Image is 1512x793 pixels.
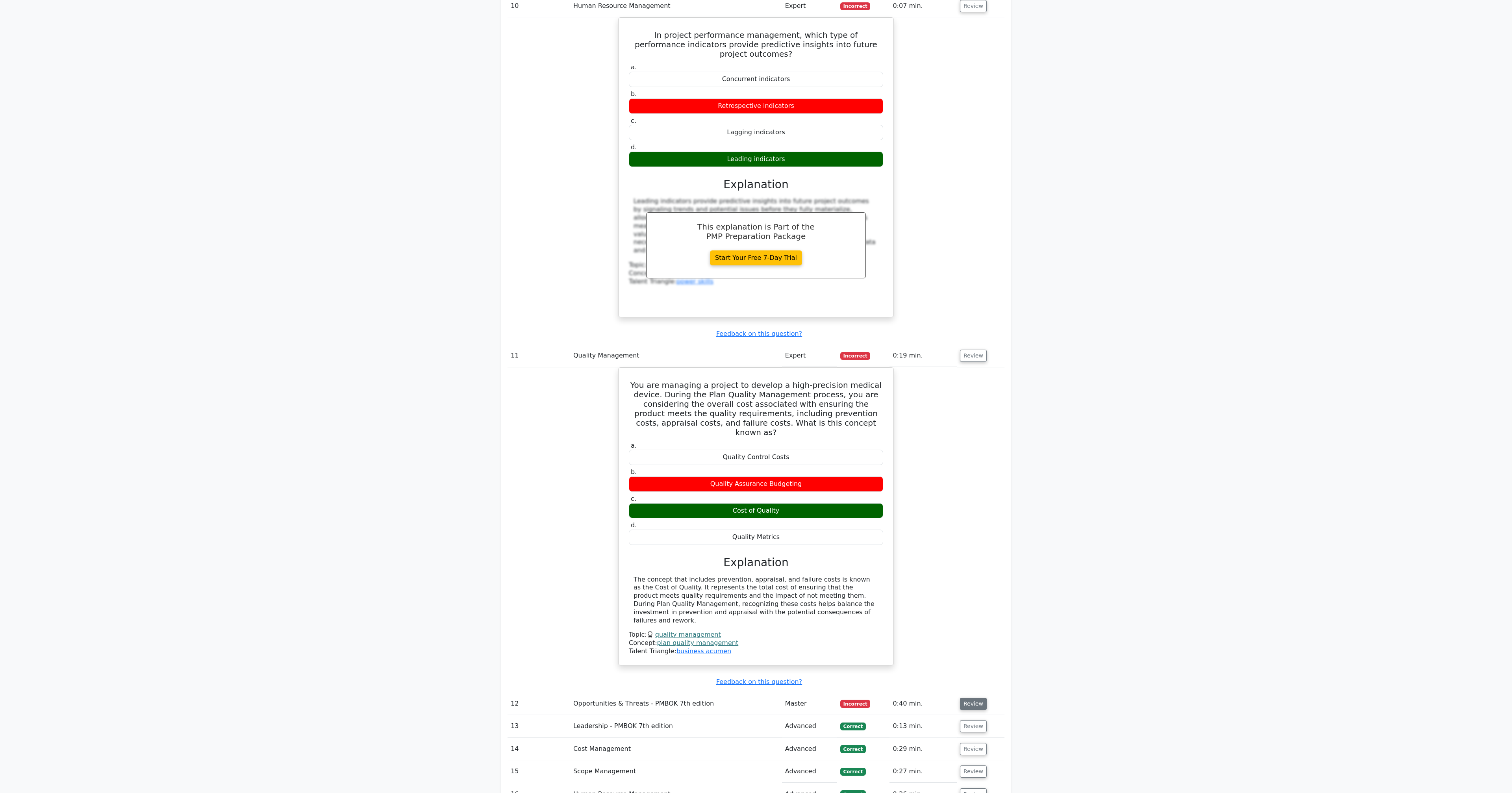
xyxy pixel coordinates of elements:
[840,352,871,360] span: Incorrect
[629,631,883,655] div: Talent Triangle:
[508,738,570,760] td: 14
[634,178,878,191] h3: Explanation
[629,261,883,269] div: Topic:
[782,693,837,715] td: Master
[629,152,883,167] div: Leading indicators
[629,476,883,492] div: Quality Assurance Budgeting
[570,345,782,367] td: Quality Management
[634,576,878,625] div: The concept that includes prevention, appraisal, and failure costs is known as the Cost of Qualit...
[676,278,713,285] a: power skills
[782,345,837,367] td: Expert
[716,678,802,686] a: Feedback on this question?
[629,269,883,278] div: Concept:
[676,647,731,655] a: business acumen
[840,723,866,730] span: Correct
[889,693,957,715] td: 0:40 min.
[889,738,957,760] td: 0:29 min.
[631,143,637,151] span: d.
[631,63,637,71] span: a.
[782,715,837,737] td: Advanced
[960,698,987,710] button: Review
[840,768,866,776] span: Correct
[629,72,883,87] div: Concurrent indicators
[631,468,637,476] span: b.
[629,639,883,647] div: Concept:
[629,631,883,639] div: Topic:
[782,738,837,760] td: Advanced
[631,90,637,98] span: b.
[629,450,883,465] div: Quality Control Costs
[629,98,883,114] div: Retrospective indicators
[960,743,987,755] button: Review
[631,442,637,449] span: a.
[629,125,883,140] div: Lagging indicators
[960,350,987,362] button: Review
[840,2,871,10] span: Incorrect
[629,503,883,519] div: Cost of Quality
[508,715,570,737] td: 13
[631,117,636,124] span: c.
[570,693,782,715] td: Opportunities & Threats - PMBOK 7th edition
[634,197,878,255] div: Leading indicators provide predictive insights into future project outcomes by signaling trends a...
[889,760,957,783] td: 0:27 min.
[634,556,878,569] h3: Explanation
[889,345,957,367] td: 0:19 min.
[508,693,570,715] td: 12
[960,720,987,732] button: Review
[570,738,782,760] td: Cost Management
[628,30,884,59] h5: In project performance management, which type of performance indicators provide predictive insigh...
[657,639,739,647] a: plan quality management
[840,745,866,753] span: Correct
[631,495,636,502] span: c.
[631,521,637,529] span: d.
[655,631,721,638] a: quality management
[716,330,802,337] a: Feedback on this question?
[629,530,883,545] div: Quality Metrics
[710,250,802,265] a: Start Your Free 7-Day Trial
[840,700,871,708] span: Incorrect
[508,345,570,367] td: 11
[889,715,957,737] td: 0:13 min.
[629,261,883,285] div: Talent Triangle:
[570,760,782,783] td: Scope Management
[960,765,987,778] button: Review
[570,715,782,737] td: Leadership - PMBOK 7th edition
[782,760,837,783] td: Advanced
[628,380,884,437] h5: You are managing a project to develop a high-precision medical device. During the Plan Quality Ma...
[508,760,570,783] td: 15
